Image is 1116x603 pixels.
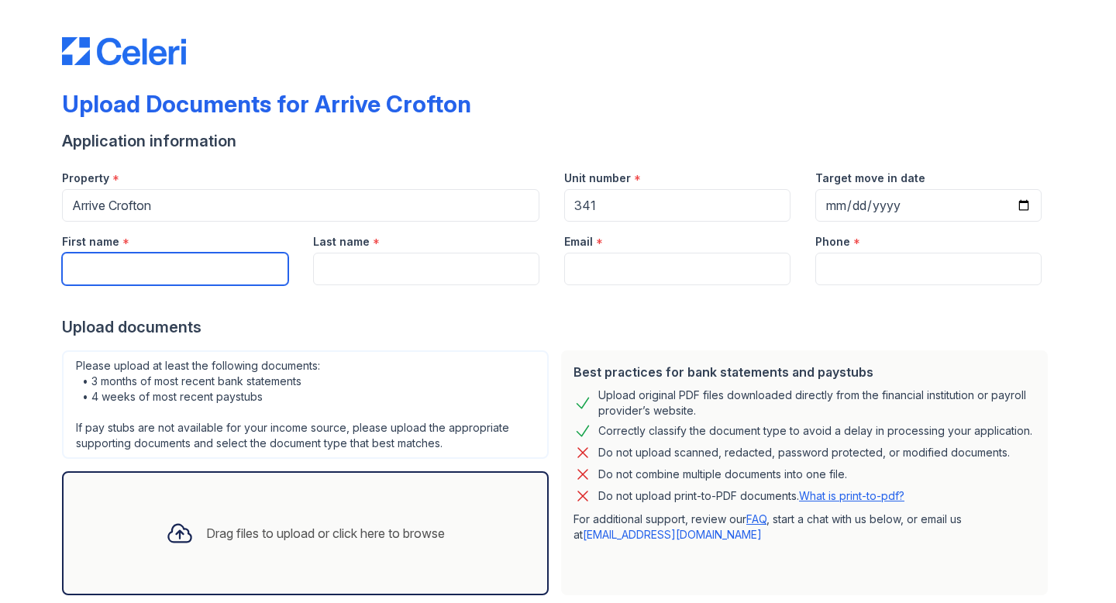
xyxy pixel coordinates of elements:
div: Best practices for bank statements and paystubs [573,363,1035,381]
p: For additional support, review our , start a chat with us below, or email us at [573,512,1035,543]
label: Target move in date [815,171,925,186]
label: Email [564,234,593,250]
p: Do not upload print-to-PDF documents. [598,488,904,504]
div: Upload original PDF files downloaded directly from the financial institution or payroll provider’... [598,388,1035,419]
img: CE_Logo_Blue-a8612792a0a2168367f1c8372b55b34899dd931a85d93a1a3d3e32e68fde9ad4.png [62,37,186,65]
div: Upload Documents for Arrive Crofton [62,90,471,118]
div: Please upload at least the following documents: • 3 months of most recent bank statements • 4 wee... [62,350,549,459]
label: Unit number [564,171,631,186]
a: [EMAIL_ADDRESS][DOMAIN_NAME] [583,528,762,541]
a: What is print-to-pdf? [799,489,904,502]
div: Do not combine multiple documents into one file. [598,465,847,484]
label: Property [62,171,109,186]
div: Correctly classify the document type to avoid a delay in processing your application. [598,422,1032,440]
label: Phone [815,234,850,250]
div: Drag files to upload or click here to browse [206,524,445,543]
div: Upload documents [62,316,1054,338]
div: Do not upload scanned, redacted, password protected, or modified documents. [598,443,1010,462]
div: Application information [62,130,1054,152]
label: First name [62,234,119,250]
a: FAQ [746,512,766,525]
label: Last name [313,234,370,250]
